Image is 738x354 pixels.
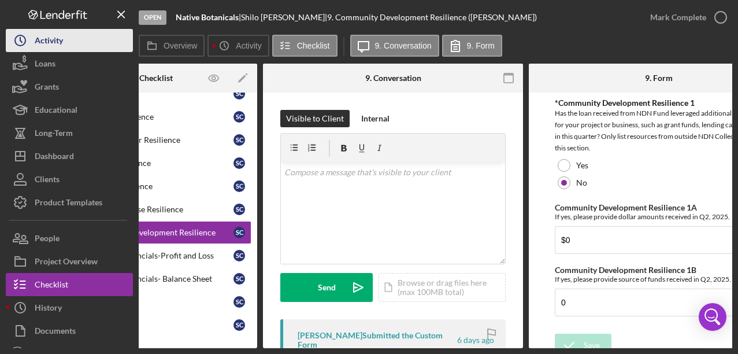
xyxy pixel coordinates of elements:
label: 9. Form [467,41,495,50]
div: Open Intercom Messenger [699,303,726,331]
button: Documents [6,319,133,342]
button: 9. Conversation [350,35,439,57]
button: Checklist [6,273,133,296]
a: Quarterly Financials-Profit and LossSC [61,244,251,267]
div: Visible to Client [286,110,344,127]
div: S C [233,273,245,285]
button: Product Templates [6,191,133,214]
div: Project Overview [35,250,98,276]
div: Documents [35,319,76,345]
a: Housing ResilienceSC [61,175,251,198]
a: Project Overview [6,250,133,273]
div: 9. Community Development Resilience ([PERSON_NAME]) [327,13,537,22]
button: History [6,296,133,319]
a: Jobs ResilienceSC [61,82,251,105]
div: History [35,296,62,322]
div: Long-Term [35,121,73,147]
button: Visible to Client [280,110,350,127]
div: Checklist [35,273,68,299]
div: Climate Resilience [84,158,233,168]
div: | [176,13,241,22]
a: Climate ResilienceSC [61,152,251,175]
div: [PERSON_NAME] Submitted the Custom Form [298,331,455,349]
div: S C [233,157,245,169]
a: Clients [6,168,133,191]
div: S C [233,296,245,308]
button: Dashboard [6,145,133,168]
button: Mark Complete [639,6,732,29]
div: Success Story [84,297,233,307]
div: People [35,227,60,253]
a: Business Owner ResilienceSC [61,128,251,152]
div: S C [233,134,245,146]
div: Quarterly Financials- Balance Sheet [84,274,233,283]
button: People [6,227,133,250]
label: Yes [576,161,588,170]
div: Internal [361,110,390,127]
button: Checklist [272,35,338,57]
div: Loans [35,52,55,78]
div: S C [233,111,245,123]
a: Success StorySC [61,290,251,314]
div: S C [233,180,245,192]
button: 9. Form [442,35,502,57]
div: Checklist [139,73,173,83]
button: Overview [139,35,205,57]
button: Activity [6,29,133,52]
button: Grants [6,75,133,98]
label: Checklist [297,41,330,50]
a: Business ResilienceSC [61,105,251,128]
div: Community Development Resilience [84,228,233,237]
div: S C [233,88,245,99]
a: ClosingSC [61,314,251,337]
div: Social Enterprise Resilience [84,205,233,214]
button: Educational [6,98,133,121]
div: Housing Resilience [84,182,233,191]
a: Quarterly Financials- Balance SheetSC [61,267,251,290]
div: Activity [35,29,63,55]
label: Activity [236,41,261,50]
label: Community Development Resilience 1A [555,202,697,212]
div: Clients [35,168,60,194]
button: Activity [207,35,269,57]
a: Community Development ResilienceSC [61,221,251,244]
button: Loans [6,52,133,75]
div: Business Owner Resilience [84,135,233,145]
div: Educational [35,98,77,124]
div: Dashboard [35,145,74,171]
label: No [576,178,587,187]
a: Social Enterprise ResilienceSC [61,198,251,221]
div: Product Templates [35,191,102,217]
div: 9. Conversation [365,73,421,83]
button: Internal [355,110,395,127]
div: S C [233,250,245,261]
button: Send [280,273,373,302]
div: S C [233,227,245,238]
div: Closing [84,320,233,330]
div: Shilo [PERSON_NAME] | [241,13,327,22]
label: Community Development Resilience 1B [555,265,696,275]
div: Jobs Resilience [84,89,233,98]
div: Send [318,273,336,302]
div: 9. Form [645,73,673,83]
button: Long-Term [6,121,133,145]
label: Overview [164,41,197,50]
div: Quarterly Financials-Profit and Loss [84,251,233,260]
time: 2025-08-08 18:49 [457,335,494,345]
b: Native Botanicals [176,12,239,22]
div: Open [139,10,166,25]
label: 9. Conversation [375,41,432,50]
div: S C [233,204,245,215]
div: Grants [35,75,59,101]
